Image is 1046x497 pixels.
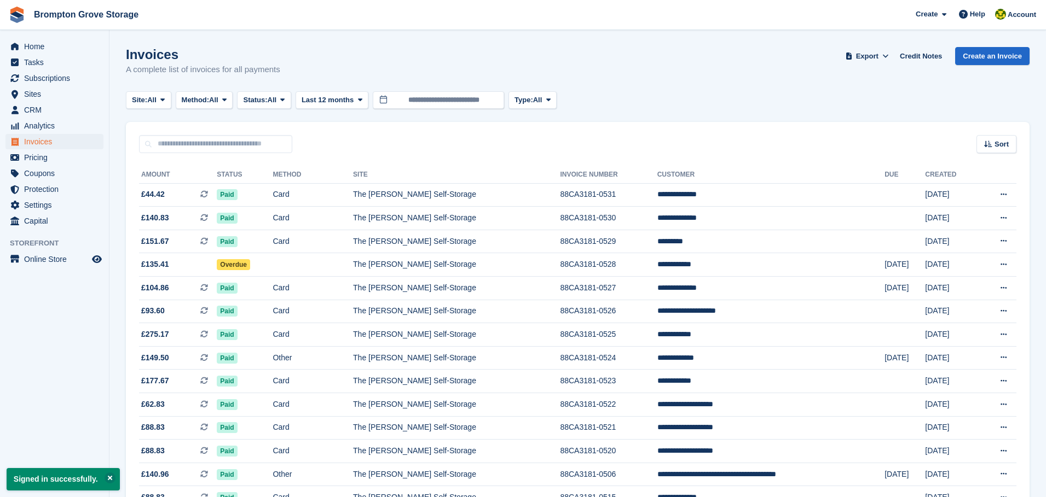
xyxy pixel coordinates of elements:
td: 88CA3181-0524 [560,346,657,370]
td: [DATE] [925,463,978,486]
td: [DATE] [885,277,925,300]
img: Marie Cavalier [995,9,1006,20]
td: [DATE] [925,346,978,370]
a: menu [5,55,103,70]
td: [DATE] [925,300,978,323]
td: 88CA3181-0527 [560,277,657,300]
td: Card [273,393,353,417]
span: Paid [217,189,237,200]
span: Pricing [24,150,90,165]
td: The [PERSON_NAME] Self-Storage [353,300,560,323]
span: Paid [217,236,237,247]
td: The [PERSON_NAME] Self-Storage [353,323,560,347]
button: Site: All [126,91,171,109]
a: menu [5,134,103,149]
td: [DATE] [925,207,978,230]
td: Other [273,463,353,486]
span: Paid [217,329,237,340]
span: Method: [182,95,210,106]
span: Paid [217,283,237,294]
td: Card [273,207,353,230]
span: £140.83 [141,212,169,224]
a: Credit Notes [895,47,946,65]
span: £140.96 [141,469,169,480]
span: All [533,95,542,106]
span: Account [1008,9,1036,20]
td: Card [273,440,353,463]
span: Overdue [217,259,250,270]
td: [DATE] [925,370,978,393]
span: All [147,95,157,106]
span: Subscriptions [24,71,90,86]
a: menu [5,197,103,213]
span: £151.67 [141,236,169,247]
span: Create [916,9,938,20]
span: Paid [217,376,237,387]
span: Protection [24,182,90,197]
span: CRM [24,102,90,118]
span: £104.86 [141,282,169,294]
button: Type: All [508,91,557,109]
span: Help [970,9,985,20]
span: Invoices [24,134,90,149]
td: The [PERSON_NAME] Self-Storage [353,370,560,393]
td: [DATE] [925,393,978,417]
span: Paid [217,353,237,364]
span: Capital [24,213,90,229]
button: Status: All [237,91,291,109]
td: Card [273,230,353,253]
span: Paid [217,422,237,433]
span: Status: [243,95,267,106]
td: 88CA3181-0520 [560,440,657,463]
a: menu [5,39,103,54]
a: Create an Invoice [955,47,1030,65]
td: [DATE] [925,323,978,347]
td: The [PERSON_NAME] Self-Storage [353,230,560,253]
span: Paid [217,213,237,224]
a: menu [5,182,103,197]
a: Preview store [90,253,103,266]
span: £88.83 [141,445,165,457]
a: Brompton Grove Storage [30,5,143,24]
td: Other [273,346,353,370]
span: All [268,95,277,106]
td: [DATE] [885,346,925,370]
td: The [PERSON_NAME] Self-Storage [353,346,560,370]
a: menu [5,252,103,267]
td: 88CA3181-0529 [560,230,657,253]
span: Paid [217,306,237,317]
span: Sort [995,139,1009,150]
a: menu [5,213,103,229]
a: menu [5,86,103,102]
span: Paid [217,469,237,480]
th: Status [217,166,273,184]
span: Sites [24,86,90,102]
button: Method: All [176,91,233,109]
a: menu [5,166,103,181]
img: stora-icon-8386f47178a22dfd0bd8f6a31ec36ba5ce8667c1dd55bd0f319d3a0aa187defe.svg [9,7,25,23]
td: [DATE] [925,253,978,277]
td: 88CA3181-0522 [560,393,657,417]
span: Paid [217,399,237,410]
p: Signed in successfully. [7,468,120,490]
td: The [PERSON_NAME] Self-Storage [353,393,560,417]
td: 88CA3181-0523 [560,370,657,393]
span: £135.41 [141,259,169,270]
td: The [PERSON_NAME] Self-Storage [353,207,560,230]
td: The [PERSON_NAME] Self-Storage [353,416,560,440]
td: [DATE] [925,416,978,440]
span: £88.83 [141,422,165,433]
span: £149.50 [141,352,169,364]
span: All [209,95,218,106]
span: Home [24,39,90,54]
td: The [PERSON_NAME] Self-Storage [353,253,560,277]
span: Coupons [24,166,90,181]
td: 88CA3181-0531 [560,183,657,207]
td: [DATE] [925,440,978,463]
a: menu [5,102,103,118]
th: Invoice Number [560,166,657,184]
button: Export [843,47,891,65]
td: [DATE] [925,183,978,207]
span: Site: [132,95,147,106]
h1: Invoices [126,47,280,62]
